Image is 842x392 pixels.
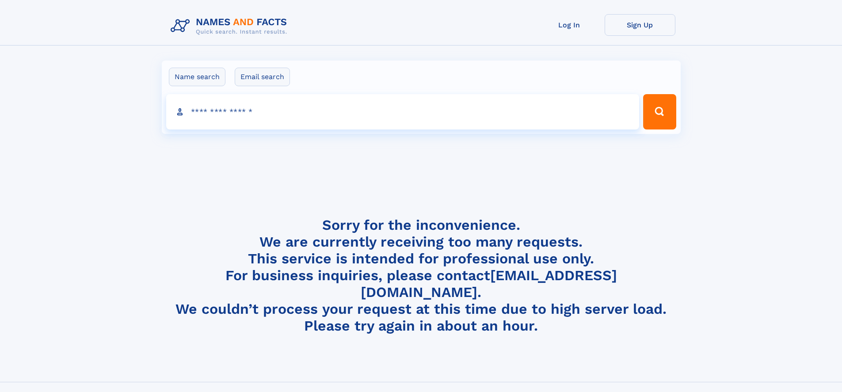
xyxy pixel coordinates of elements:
[166,94,640,129] input: search input
[534,14,605,36] a: Log In
[167,14,294,38] img: Logo Names and Facts
[167,217,675,335] h4: Sorry for the inconvenience. We are currently receiving too many requests. This service is intend...
[361,267,617,301] a: [EMAIL_ADDRESS][DOMAIN_NAME]
[605,14,675,36] a: Sign Up
[169,68,225,86] label: Name search
[643,94,676,129] button: Search Button
[235,68,290,86] label: Email search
